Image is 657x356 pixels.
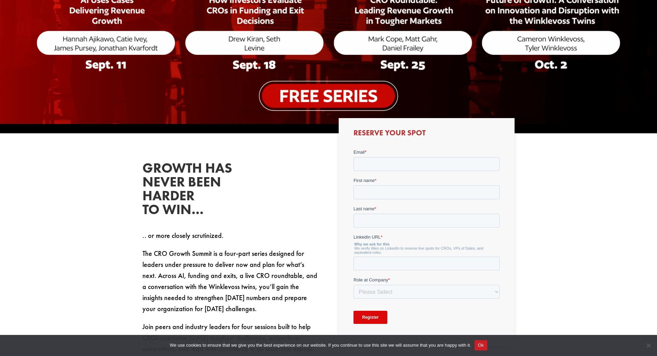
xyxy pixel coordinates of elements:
span: We use cookies to ensure that we give you the best experience on our website. If you continue to ... [170,342,471,349]
iframe: Form 0 [354,149,500,336]
span: Join peers and industry leaders for four sessions built to help CROs overcome [DATE] toughest cha... [142,322,314,353]
h3: Reserve Your Spot [354,129,500,140]
button: Ok [475,340,487,350]
span: .. or more closely scrutinized. [142,231,223,240]
span: No [645,342,652,349]
h2: Growth has never been harder to win… [142,161,246,220]
span: The CRO Growth Summit is a four-part series designed for leaders under pressure to deliver now an... [142,249,317,313]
